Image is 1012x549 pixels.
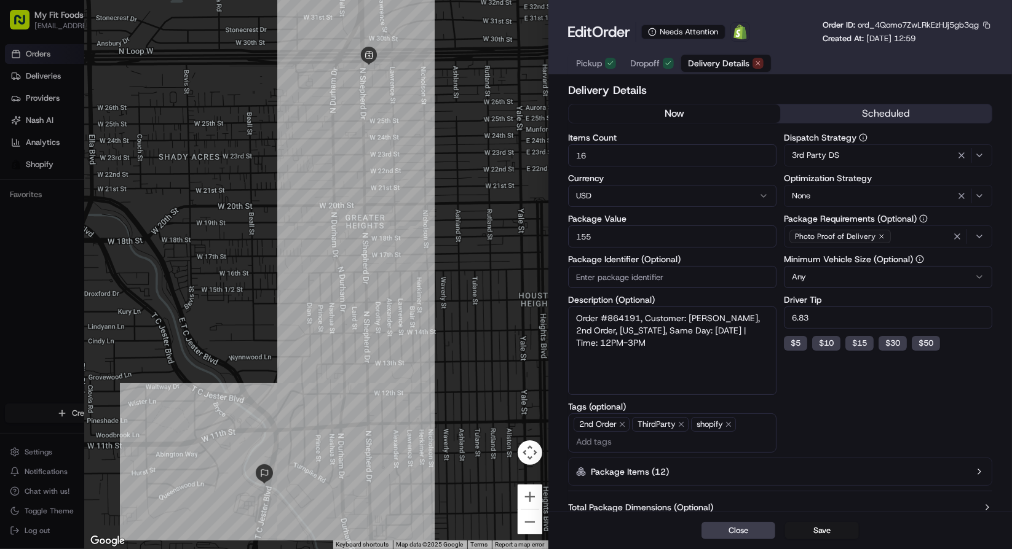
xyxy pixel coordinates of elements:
button: Photo Proof of Delivery [784,225,992,247]
button: None [784,185,992,207]
span: Order [593,22,631,42]
label: Items Count [568,133,777,142]
span: Delivery Details [689,57,750,69]
input: Enter package identifier [568,266,777,288]
span: Knowledge Base [25,241,94,253]
textarea: Order #864191, Customer: [PERSON_NAME], 2nd Order, [US_STATE], Same Day: [DATE] | Time: 12PM-3PM [568,306,777,395]
button: now [569,104,780,123]
a: Open this area in Google Maps (opens a new window) [87,533,128,549]
button: scheduled [780,104,992,123]
span: Map data ©2025 Google [397,541,464,548]
a: Terms [471,541,488,548]
label: Package Identifier (Optional) [568,255,777,263]
span: ord_4Qomo7ZwLRkEzHJj5gb3qg [858,20,979,30]
button: Map camera controls [518,440,542,465]
span: Pickup [577,57,603,69]
img: Google [87,533,128,549]
button: Package Requirements (Optional) [919,214,928,223]
button: Total Package Dimensions (Optional) [568,501,992,513]
label: Package Value [568,214,777,223]
label: Currency [568,174,777,182]
input: Add tags [574,434,771,449]
label: Total Package Dimensions (Optional) [568,501,713,513]
img: 8571987876998_91fb9ceb93ad5c398215_72.jpg [26,117,48,139]
span: ThirdParty [632,417,689,432]
div: 📗 [12,242,22,252]
label: Minimum Vehicle Size (Optional) [784,255,992,263]
label: Dispatch Strategy [784,133,992,142]
button: Keyboard shortcuts [336,540,389,549]
button: $30 [879,336,907,351]
div: Past conversations [12,159,79,169]
span: [DATE] 12:59 [866,33,915,44]
input: Enter package value [568,225,777,247]
button: Close [702,522,775,539]
img: 1736555255976-a54dd68f-1ca7-489b-9aae-adbdc363a1c4 [12,117,34,139]
a: Shopify [730,22,750,42]
label: Description (Optional) [568,295,777,304]
div: Needs Attention [641,25,725,39]
span: 3rd Party DS [792,150,839,161]
p: Welcome 👋 [12,49,224,68]
span: None [792,190,810,201]
span: API Documentation [116,241,197,253]
button: $10 [812,336,840,351]
h2: Delivery Details [568,82,992,99]
span: Pylon [122,271,149,280]
button: $50 [912,336,940,351]
span: • [133,190,138,200]
span: Dropoff [631,57,660,69]
button: Zoom in [518,485,542,509]
button: 3rd Party DS [784,144,992,166]
a: 💻API Documentation [99,236,202,258]
input: Enter driver tip [784,306,992,329]
input: Enter items count [568,144,777,166]
img: Nash [12,12,37,36]
button: Package Items (12) [568,457,992,486]
label: Package Requirements (Optional) [784,214,992,223]
label: Package Items ( 12 ) [591,465,669,478]
span: Photo Proof of Delivery [795,232,876,241]
button: See all [191,157,224,171]
div: 💻 [104,242,114,252]
button: Zoom out [518,510,542,534]
h1: Edit [568,22,631,42]
button: Dispatch Strategy [859,133,868,142]
a: 📗Knowledge Base [7,236,99,258]
button: Minimum Vehicle Size (Optional) [915,255,924,263]
label: Optimization Strategy [784,174,992,182]
a: Report a map error [496,541,545,548]
img: 1736555255976-a54dd68f-1ca7-489b-9aae-adbdc363a1c4 [25,190,34,200]
button: Start new chat [209,120,224,135]
label: Tags (optional) [568,402,777,411]
p: Order ID: [823,20,979,31]
label: Driver Tip [784,295,992,304]
input: Clear [32,79,203,91]
button: $15 [845,336,874,351]
img: Shopify [733,25,748,39]
a: Powered byPylon [87,270,149,280]
span: Wisdom [PERSON_NAME] [38,190,131,200]
img: Wisdom Oko [12,178,32,202]
span: [DATE] [140,190,165,200]
button: Save [785,522,859,539]
span: 2nd Order [574,417,630,432]
div: Start new chat [55,117,202,129]
p: Created At: [823,33,915,44]
button: $5 [784,336,807,351]
span: shopify [691,417,736,432]
div: We're available if you need us! [55,129,169,139]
